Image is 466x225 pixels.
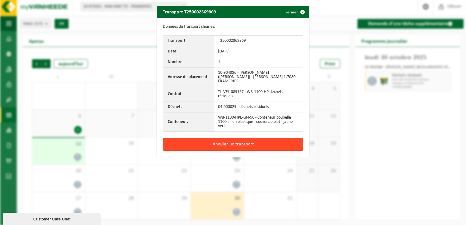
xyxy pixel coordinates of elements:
[213,112,303,131] td: WB-1100-HPE-GN-50 - Conteneur poubelle 1100 L - en plastique - couvercle plat - jaune - vert
[163,57,213,68] th: Nombre:
[163,36,213,46] th: Transport:
[213,102,303,112] td: 04-000029 - déchets résiduels
[213,87,303,102] td: TL-VEL-089167 - WB-1100-HP déchets résiduels
[157,6,222,18] h2: Transport T250002369869
[163,112,213,131] th: Conteneur:
[281,6,309,18] button: Fermer
[163,102,213,112] th: Déchet:
[163,87,213,102] th: Contrat:
[163,24,303,29] p: Données du transport choisies:
[213,68,303,87] td: 10-904386 - [PERSON_NAME] ([PERSON_NAME]) - [PERSON_NAME] 1,7080 FRAMERIES
[163,138,303,151] button: Annuler un transport
[3,212,102,225] iframe: chat widget
[163,68,213,87] th: Adresse de placement:
[163,46,213,57] th: Date:
[213,46,303,57] td: [DATE]
[213,36,303,46] td: T250002369869
[213,57,303,68] td: 1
